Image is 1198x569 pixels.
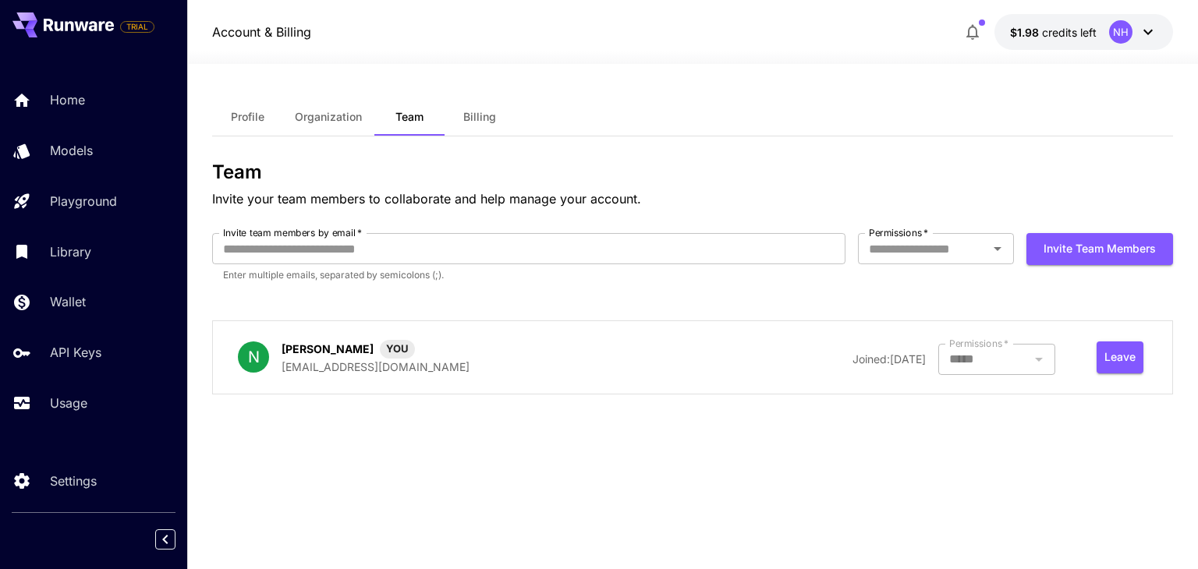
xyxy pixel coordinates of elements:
[121,21,154,33] span: TRIAL
[223,267,834,283] p: Enter multiple emails, separated by semicolons (;).
[1042,26,1097,39] span: credits left
[1010,26,1042,39] span: $1.98
[238,341,269,373] div: N
[120,17,154,36] span: Add your payment card to enable full platform functionality.
[231,110,264,124] span: Profile
[50,141,93,160] p: Models
[212,189,1172,208] p: Invite your team members to collaborate and help manage your account.
[50,192,117,210] p: Playground
[949,337,1008,350] label: Permissions
[155,529,175,550] button: Collapse sidebar
[1026,233,1173,265] button: Invite team members
[1109,20,1132,44] div: NH
[167,525,187,553] div: Collapse sidebar
[1097,341,1143,373] button: Leave
[212,23,311,41] nav: breadcrumb
[50,292,86,311] p: Wallet
[50,394,87,412] p: Usage
[395,110,424,124] span: Team
[380,341,415,357] span: YOU
[223,226,362,239] label: Invite team members by email
[852,352,926,366] span: Joined: [DATE]
[869,226,928,239] label: Permissions
[1010,24,1097,41] div: $1.9801
[50,343,101,362] p: API Keys
[282,341,374,357] p: [PERSON_NAME]
[987,238,1008,260] button: Open
[50,90,85,109] p: Home
[50,472,97,490] p: Settings
[463,110,496,124] span: Billing
[994,14,1173,50] button: $1.9801NH
[212,23,311,41] a: Account & Billing
[295,110,362,124] span: Organization
[282,359,470,375] p: [EMAIL_ADDRESS][DOMAIN_NAME]
[212,161,1172,183] h3: Team
[50,242,91,261] p: Library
